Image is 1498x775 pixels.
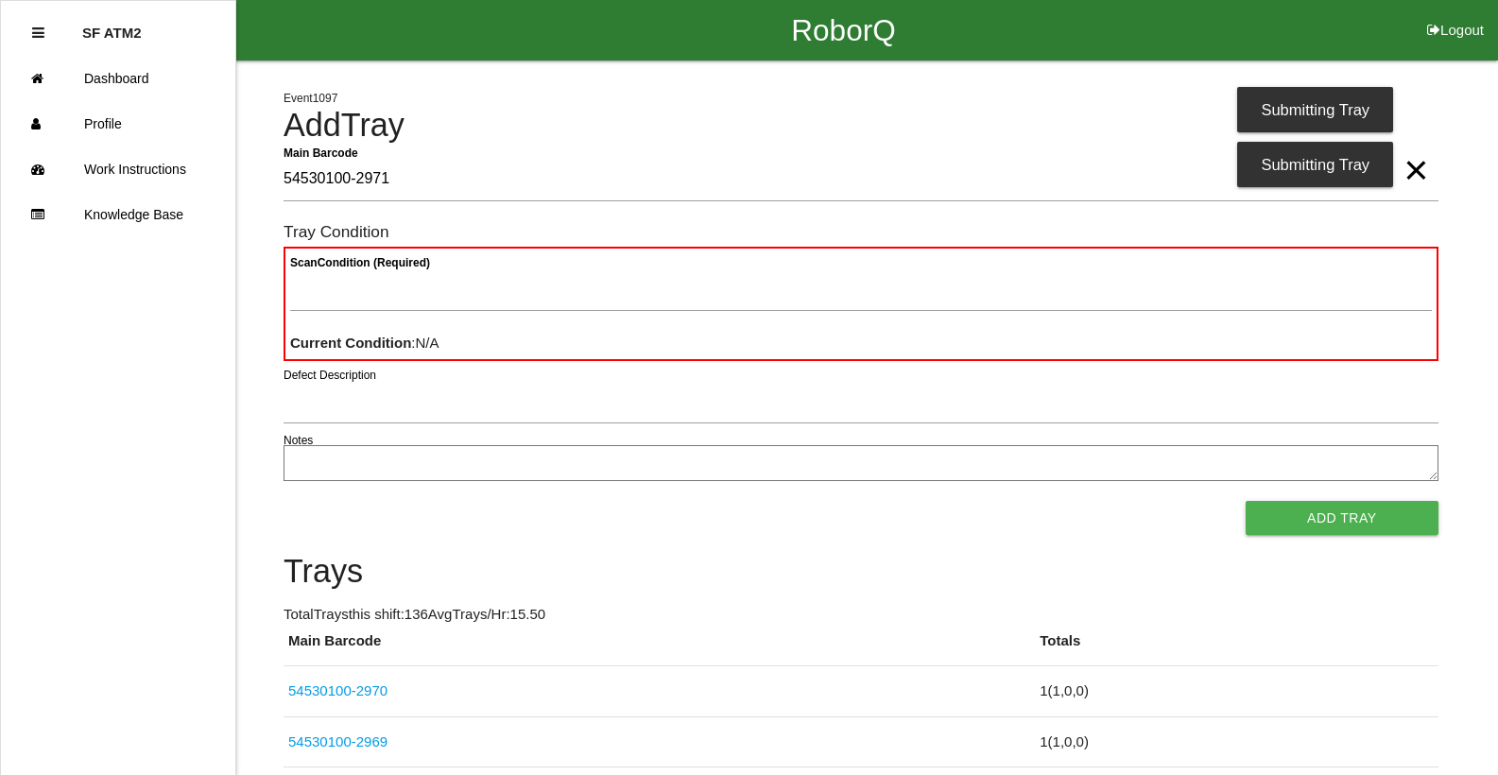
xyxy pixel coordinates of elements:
span: Event 1097 [284,92,337,105]
b: Main Barcode [284,146,358,159]
b: Scan Condition (Required) [290,256,430,269]
td: 1 ( 1 , 0 , 0 ) [1035,716,1438,767]
div: Submitting Tray [1237,142,1393,187]
a: Knowledge Base [1,192,235,237]
a: Work Instructions [1,146,235,192]
div: Submitting Tray [1237,87,1393,132]
label: Defect Description [284,367,376,384]
a: 54530100-2969 [288,733,387,749]
a: Profile [1,101,235,146]
th: Main Barcode [284,630,1035,666]
h4: Add Tray [284,108,1438,144]
h6: Tray Condition [284,223,1438,241]
td: 1 ( 1 , 0 , 0 ) [1035,666,1438,717]
a: 54530100-2970 [288,682,387,698]
div: Close [32,10,44,56]
label: Notes [284,432,313,449]
span: Clear Input [1403,132,1428,170]
h4: Trays [284,554,1438,590]
input: Required [284,158,1438,201]
th: Totals [1035,630,1438,666]
p: SF ATM2 [82,10,142,41]
b: Current Condition [290,335,411,351]
button: Add Tray [1246,501,1438,535]
p: Total Trays this shift: 136 Avg Trays /Hr: 15.50 [284,604,1438,626]
a: Dashboard [1,56,235,101]
span: : N/A [290,335,439,351]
